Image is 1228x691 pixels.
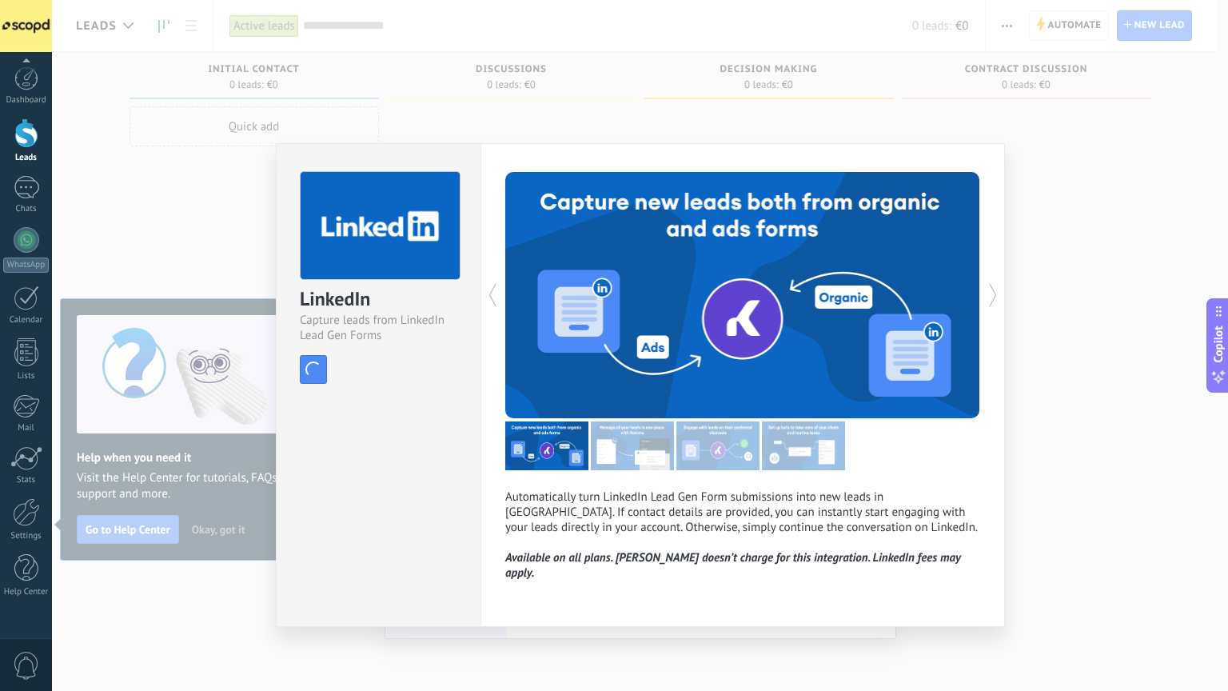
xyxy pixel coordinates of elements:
[505,421,588,470] img: tour_image_4eb75db2f26b94b4344df75de4919d2e.png
[1210,326,1226,363] span: Copilot
[3,95,50,106] div: Dashboard
[3,315,50,326] div: Calendar
[3,475,50,485] div: Stats
[591,421,674,470] img: tour_image_4aa16dcaaa909c8e9dd944547f17cdaf.png
[3,587,50,597] div: Help Center
[762,421,845,470] img: tour_image_8cac98d7e68b9f7761b5459d10e39852.png
[676,421,760,470] img: tour_image_fb13c84b4bbecbe28b5d0cdf64bdf88a.png
[300,313,457,343] div: Capture leads from LinkedIn Lead Gen Forms
[3,153,50,163] div: Leads
[505,550,961,581] b: Available on all plans. [PERSON_NAME] doesn’t charge for this integration. LinkedIn fees may apply.
[505,489,980,581] p: Automatically turn LinkedIn Lead Gen Form submissions into new leads in [GEOGRAPHIC_DATA]. If con...
[3,423,50,433] div: Mail
[300,286,457,313] div: LinkedIn
[3,371,50,381] div: Lists
[3,204,50,214] div: Chats
[3,531,50,541] div: Settings
[301,172,460,280] img: logo_main.png
[3,258,49,273] div: WhatsApp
